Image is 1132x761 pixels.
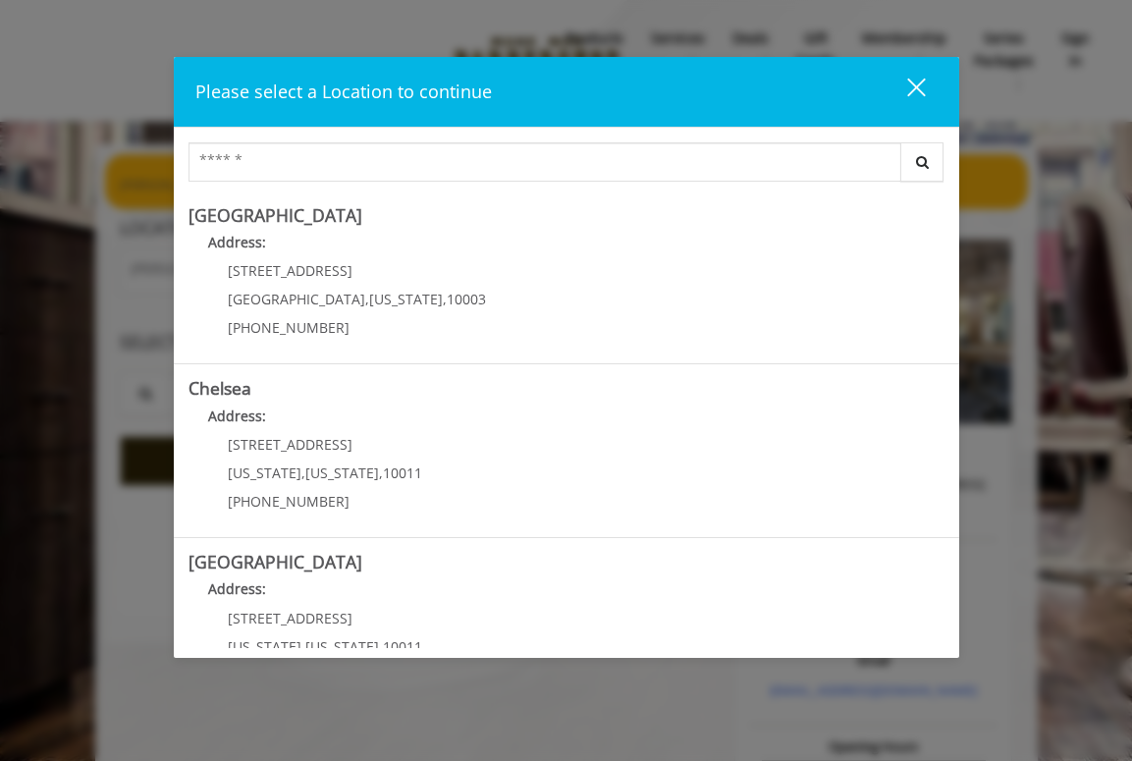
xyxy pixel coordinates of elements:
[369,290,443,308] span: [US_STATE]
[305,637,379,656] span: [US_STATE]
[447,290,486,308] span: 10003
[189,142,901,182] input: Search Center
[383,463,422,482] span: 10011
[365,290,369,308] span: ,
[301,637,305,656] span: ,
[208,579,266,598] b: Address:
[189,376,251,400] b: Chelsea
[885,77,924,106] div: close dialog
[228,637,301,656] span: [US_STATE]
[305,463,379,482] span: [US_STATE]
[383,637,422,656] span: 10011
[379,463,383,482] span: ,
[379,637,383,656] span: ,
[189,203,362,227] b: [GEOGRAPHIC_DATA]
[228,290,365,308] span: [GEOGRAPHIC_DATA]
[871,72,938,112] button: close dialog
[189,550,362,573] b: [GEOGRAPHIC_DATA]
[443,290,447,308] span: ,
[228,435,352,454] span: [STREET_ADDRESS]
[228,463,301,482] span: [US_STATE]
[301,463,305,482] span: ,
[228,318,350,337] span: [PHONE_NUMBER]
[189,142,944,191] div: Center Select
[228,261,352,280] span: [STREET_ADDRESS]
[208,233,266,251] b: Address:
[911,155,934,169] i: Search button
[228,492,350,511] span: [PHONE_NUMBER]
[195,80,492,103] span: Please select a Location to continue
[228,609,352,627] span: [STREET_ADDRESS]
[208,407,266,425] b: Address:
